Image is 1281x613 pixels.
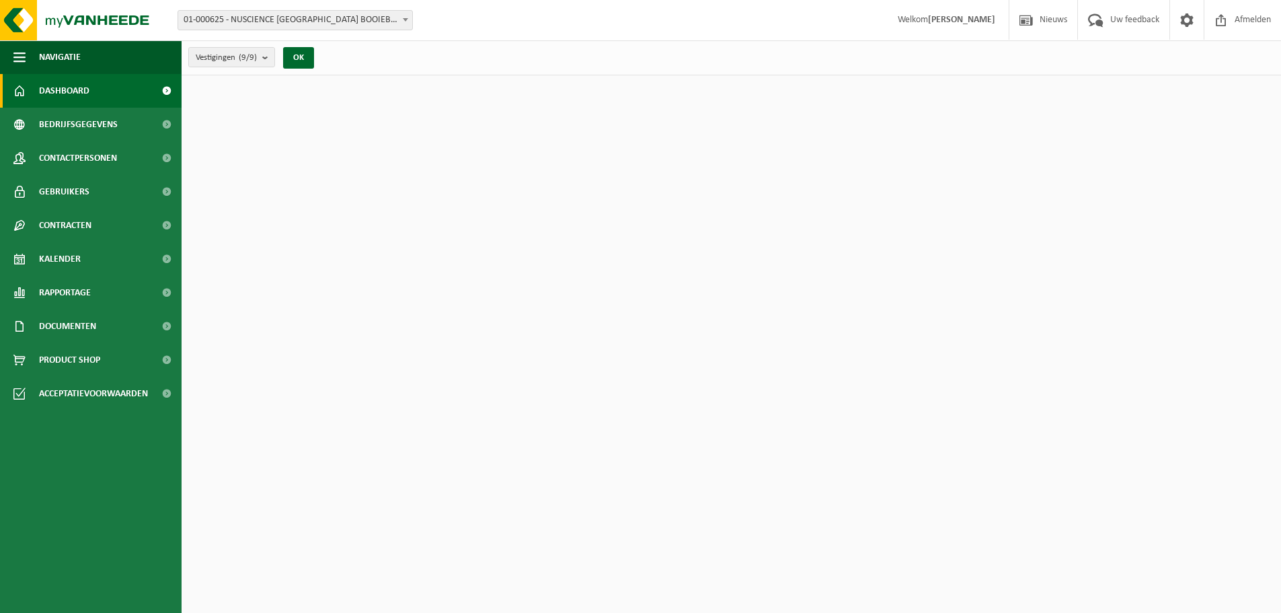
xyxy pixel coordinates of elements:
span: Vestigingen [196,48,257,68]
button: Vestigingen(9/9) [188,47,275,67]
span: Product Shop [39,343,100,377]
span: Documenten [39,310,96,343]
span: Bedrijfsgegevens [39,108,118,141]
span: Acceptatievoorwaarden [39,377,148,410]
span: Contracten [39,209,91,242]
span: Dashboard [39,74,89,108]
span: 01-000625 - NUSCIENCE BELGIUM BOOIEBOS - DRONGEN [178,10,413,30]
button: OK [283,47,314,69]
span: Navigatie [39,40,81,74]
span: Rapportage [39,276,91,310]
span: Kalender [39,242,81,276]
count: (9/9) [239,53,257,62]
span: 01-000625 - NUSCIENCE BELGIUM BOOIEBOS - DRONGEN [178,11,412,30]
span: Gebruikers [39,175,89,209]
strong: [PERSON_NAME] [928,15,995,25]
span: Contactpersonen [39,141,117,175]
